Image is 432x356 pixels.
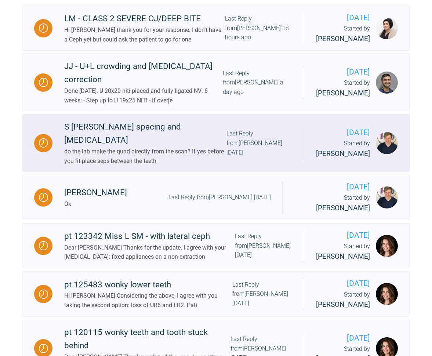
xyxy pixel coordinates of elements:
div: Ok [64,199,127,209]
div: S [PERSON_NAME] spacing and [MEDICAL_DATA] [64,120,226,147]
div: Started by [316,78,370,99]
div: do the lab make the quad directly from the scan? If yes before you fit place seps between the teeth [64,147,226,166]
img: Waiting [39,193,48,202]
div: Last Reply from [PERSON_NAME] [DATE] [235,232,292,260]
div: Started by [316,241,370,262]
span: [PERSON_NAME] [316,204,370,212]
div: Started by [316,290,370,310]
div: JJ - U+L crowding and [MEDICAL_DATA] correction [64,60,223,86]
img: Alexandra Lee [376,235,398,257]
div: LM - CLASS 2 SEVERE OJ/DEEP BITE [64,12,225,25]
span: [PERSON_NAME] [316,89,370,97]
a: Waitingpt 125483 wonky lower teethHi [PERSON_NAME] Considering the above, I agree with you taking... [22,271,410,317]
div: Started by [316,24,370,44]
span: [DATE] [316,332,370,344]
img: Waiting [39,138,48,148]
div: Hi [PERSON_NAME] thank you for your response. I don’t have a Ceph yet but could ask the patient t... [64,25,225,44]
div: Done [DATE]: U 20x20 niti placed and fully ligated NV: 6 weeks: - Step up to U 19x25 NiTi - If ov... [64,86,223,105]
img: Waiting [39,290,48,299]
img: Waiting [39,78,48,87]
img: Jack Gardner [376,132,398,154]
span: [DATE] [316,229,370,241]
img: Jack Gardner [376,186,398,208]
img: Alexandra Lee [376,283,398,305]
div: Last Reply from [PERSON_NAME] 18 hours ago [225,14,292,42]
span: [PERSON_NAME] [316,300,370,309]
div: Started by [316,139,370,159]
div: Last Reply from [PERSON_NAME] [DATE] [168,193,271,202]
span: [PERSON_NAME] [316,252,370,261]
span: [DATE] [316,66,370,78]
div: Last Reply from [PERSON_NAME] a day ago [223,69,292,97]
span: [DATE] [295,181,370,193]
img: Waiting [39,23,48,33]
span: [PERSON_NAME] [316,34,370,43]
img: Attiya Ahmed [376,17,398,39]
img: Adam Moosa [376,72,398,94]
div: [PERSON_NAME] [64,186,127,199]
span: [DATE] [316,12,370,24]
a: WaitingJJ - U+L crowding and [MEDICAL_DATA] correctionDone [DATE]: U 20x20 niti placed and fully ... [22,54,410,111]
img: Waiting [39,241,48,250]
div: Started by [295,193,370,214]
div: Last Reply from [PERSON_NAME] [DATE] [232,280,292,308]
span: [DATE] [316,277,370,290]
a: Waitingpt 123342 Miss L SM - with lateral cephDear [PERSON_NAME] Thanks for the update. I agree w... [22,223,410,269]
div: Last Reply from [PERSON_NAME] [DATE] [226,129,292,157]
a: WaitingLM - CLASS 2 SEVERE OJ/DEEP BITEHi [PERSON_NAME] thank you for your response. I don’t have... [22,6,410,51]
span: [PERSON_NAME] [316,149,370,158]
a: Waiting[PERSON_NAME]OkLast Reply from[PERSON_NAME] [DATE][DATE]Started by [PERSON_NAME]Jack Gardner [22,175,410,220]
span: [DATE] [316,127,370,139]
div: Dear [PERSON_NAME] Thanks for the update. I agree with your [MEDICAL_DATA]: fixed appliances on a... [64,243,235,262]
div: Hi [PERSON_NAME] Considering the above, I agree with you taking the second option: loss of UR6 an... [64,291,232,310]
div: pt 125483 wonky lower teeth [64,278,232,291]
img: Waiting [39,344,48,353]
div: pt 120115 wonky teeth and tooth stuck behind [64,326,230,352]
a: WaitingS [PERSON_NAME] spacing and [MEDICAL_DATA]do the lab make the quad directly from the scan?... [22,114,410,172]
div: pt 123342 Miss L SM - with lateral ceph [64,230,235,243]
